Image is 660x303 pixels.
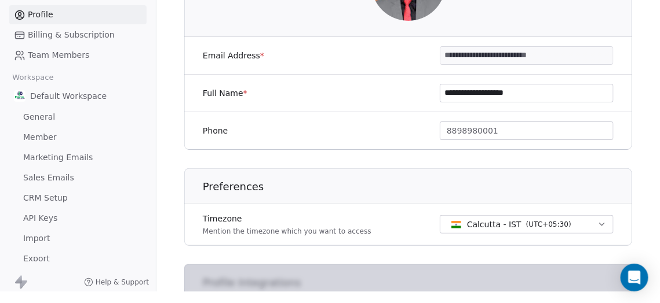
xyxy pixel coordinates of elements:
[23,232,50,245] span: Import
[28,49,89,61] span: Team Members
[9,128,147,147] a: Member
[23,131,57,143] span: Member
[203,213,371,224] label: Timezone
[447,125,498,137] span: 8898980001
[84,278,149,287] a: Help & Support
[203,50,264,61] label: Email Address
[9,108,147,127] a: General
[9,168,147,187] a: Sales Emails
[9,229,147,248] a: Import
[9,249,147,268] a: Export
[203,180,633,194] h1: Preferences
[9,5,147,24] a: Profile
[203,125,228,136] label: Phone
[526,219,571,230] span: ( UTC+05:30 )
[9,189,147,208] a: CRM Setup
[23,192,68,204] span: CRM Setup
[23,151,93,164] span: Marketing Emails
[23,111,55,123] span: General
[14,90,25,102] img: DCA.jpg
[23,253,50,265] span: Export
[203,227,371,236] p: Mention the timezone which you want to access
[9,209,147,228] a: API Keys
[440,121,614,140] button: 8898980001
[96,278,149,287] span: Help & Support
[9,148,147,167] a: Marketing Emails
[621,264,648,291] div: Open Intercom Messenger
[23,172,74,184] span: Sales Emails
[28,29,115,41] span: Billing & Subscription
[8,69,59,86] span: Workspace
[9,25,147,45] a: Billing & Subscription
[440,215,614,234] button: Calcutta - IST(UTC+05:30)
[203,87,247,99] label: Full Name
[28,9,53,21] span: Profile
[467,219,522,230] span: Calcutta - IST
[23,212,57,224] span: API Keys
[30,90,107,102] span: Default Workspace
[9,46,147,65] a: Team Members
